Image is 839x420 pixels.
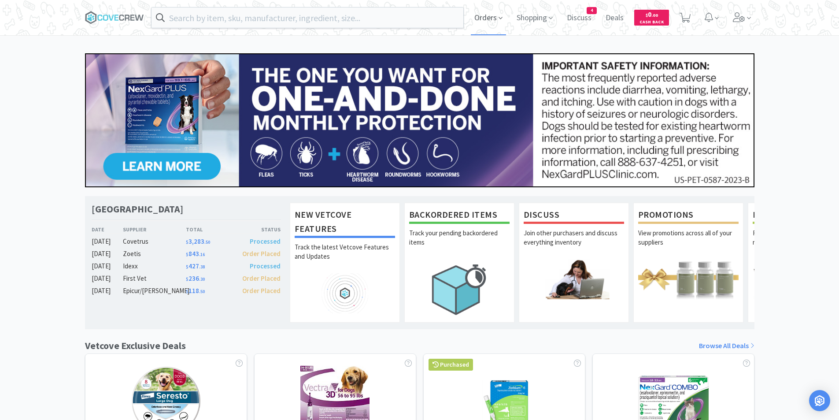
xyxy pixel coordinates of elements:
[524,228,624,259] p: Join other purchasers and discuss everything inventory
[563,14,595,22] a: Discuss4
[295,273,395,313] img: hero_feature_roadmap.png
[639,20,664,26] span: Cash Back
[123,261,186,271] div: Idexx
[409,259,510,320] img: hero_backorders.png
[186,289,188,294] span: $
[152,7,464,28] input: Search by item, sku, manufacturer, ingredient, size...
[250,237,281,245] span: Processed
[85,53,754,187] img: 24562ba5414042f391a945fa418716b7_350.jpg
[92,273,281,284] a: [DATE]First Vet$236.30Order Placed
[92,249,123,259] div: [DATE]
[85,338,186,353] h1: Vetcove Exclusive Deals
[295,208,395,238] h1: New Vetcove Features
[199,264,205,270] span: . 38
[186,262,205,270] span: 427
[404,203,514,323] a: Backordered ItemsTrack your pending backordered items
[92,261,281,271] a: [DATE]Idexx$427.38Processed
[524,208,624,224] h1: Discuss
[638,259,739,299] img: hero_promotions.png
[646,12,648,18] span: $
[651,12,658,18] span: . 00
[638,228,739,259] p: View promotions across all of your suppliers
[92,236,123,247] div: [DATE]
[250,262,281,270] span: Processed
[123,286,186,296] div: Epicur/[PERSON_NAME]
[186,286,205,295] span: 118
[186,237,210,245] span: 3,283
[290,203,400,323] a: New Vetcove FeaturesTrack the latest Vetcove Features and Updates
[204,239,210,245] span: . 50
[409,208,510,224] h1: Backordered Items
[123,249,186,259] div: Zoetis
[123,225,186,234] div: Supplier
[602,14,627,22] a: Deals
[123,236,186,247] div: Covetrus
[809,390,830,411] div: Open Intercom Messenger
[587,7,596,14] span: 4
[242,249,281,258] span: Order Placed
[199,276,205,282] span: . 30
[186,249,205,258] span: 843
[199,289,205,294] span: . 50
[186,274,205,282] span: 236
[186,239,188,245] span: $
[92,273,123,284] div: [DATE]
[242,274,281,282] span: Order Placed
[199,252,205,257] span: . 16
[92,249,281,259] a: [DATE]Zoetis$843.16Order Placed
[524,259,624,299] img: hero_discuss.png
[92,225,123,234] div: Date
[233,225,281,234] div: Status
[92,236,281,247] a: [DATE]Covetrus$3,283.50Processed
[409,228,510,259] p: Track your pending backordered items
[633,203,743,323] a: PromotionsView promotions across all of your suppliers
[92,286,123,296] div: [DATE]
[634,6,669,30] a: $0.00Cash Back
[186,276,188,282] span: $
[242,286,281,295] span: Order Placed
[295,242,395,273] p: Track the latest Vetcove Features and Updates
[699,340,754,352] a: Browse All Deals
[92,261,123,271] div: [DATE]
[519,203,629,323] a: DiscussJoin other purchasers and discuss everything inventory
[646,10,658,19] span: 0
[186,225,233,234] div: Total
[92,286,281,296] a: [DATE]Epicur/[PERSON_NAME]$118.50Order Placed
[638,208,739,224] h1: Promotions
[123,273,186,284] div: First Vet
[92,203,183,216] h1: [GEOGRAPHIC_DATA]
[186,264,188,270] span: $
[186,252,188,257] span: $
